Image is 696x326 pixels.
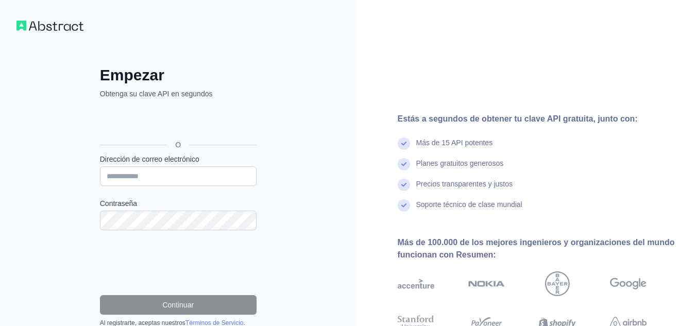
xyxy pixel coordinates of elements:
[100,295,257,315] button: Continuar
[100,66,164,83] font: Empezar
[100,155,199,163] font: Dirección de correo electrónico
[95,110,260,133] iframe: Botón Iniciar sesión con Google
[398,179,410,191] img: marca de verificación
[398,238,675,259] font: Más de 100.000 de los mejores ingenieros y organizaciones del mundo funcionan con Resumen:
[398,114,638,123] font: Estás a segundos de obtener tu clave API gratuita, junto con:
[162,301,194,309] font: Continuar
[398,199,410,212] img: marca de verificación
[416,200,522,209] font: Soporte técnico de clase mundial
[545,271,570,296] img: Bayer
[398,158,410,170] img: marca de verificación
[398,271,434,296] img: acento
[610,271,647,296] img: Google
[16,21,83,31] img: Flujo de trabajo
[468,271,505,296] img: Nokia
[416,180,513,188] font: Precios transparentes y justos
[416,159,504,167] font: Planes gratuitos generosos
[398,138,410,150] img: marca de verificación
[100,243,257,283] iframe: reCAPTCHA
[175,141,181,149] font: O
[100,90,213,98] font: Obtenga su clave API en segundos
[100,199,137,208] font: Contraseña
[416,139,493,147] font: Más de 15 API potentes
